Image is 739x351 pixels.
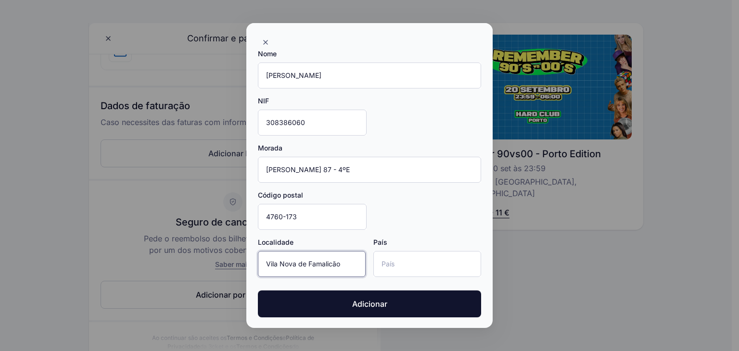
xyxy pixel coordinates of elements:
span: Adicionar [352,298,387,310]
input: País [373,251,481,277]
button: Adicionar [258,290,481,317]
input: NIF [258,110,367,136]
input: Morada [258,157,481,183]
label: País [373,238,387,247]
input: Nome [258,63,481,88]
label: Localidade [258,238,293,247]
label: Código postal [258,190,303,200]
input: Localidade [258,251,366,277]
label: Morada [258,143,282,153]
label: NIF [258,96,269,106]
label: Nome [258,49,277,59]
input: Código postal [258,204,367,230]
